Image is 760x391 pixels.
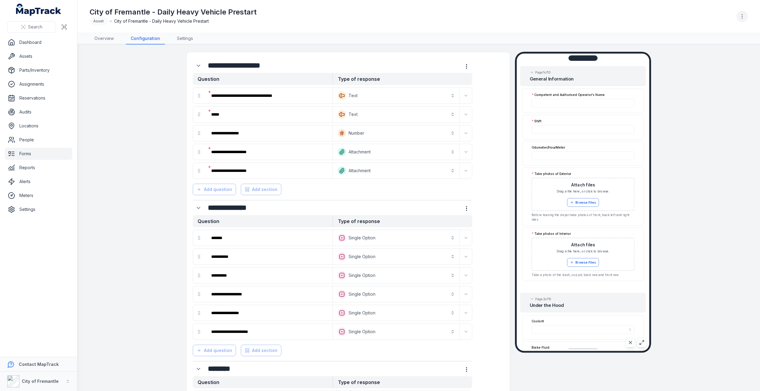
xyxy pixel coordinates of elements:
[5,189,72,202] a: Meters
[461,252,471,261] button: Expand
[5,64,72,76] a: Parts/Inventory
[193,202,204,214] button: Expand
[206,250,331,263] div: :r1gbf:-form-item-label
[206,108,331,121] div: :r1ga9:-form-item-label
[532,231,571,236] label: Take photos of Interior
[197,292,201,297] svg: drag
[461,147,471,157] button: Expand
[197,112,201,117] svg: drag
[193,269,205,281] div: drag
[532,273,635,277] p: Take a photo of the dash, cop pit, back raw and front raw
[532,213,635,222] p: Before leaving the depot take photos of front, back left and right sites
[5,120,72,132] a: Locations
[535,70,551,75] span: Page 1 of 10
[16,4,61,16] a: MapTrack
[530,302,637,308] h2: Under the Hood
[334,145,458,159] button: Attachment
[334,306,458,320] button: Single Option
[126,33,165,44] a: Configuration
[5,203,72,215] a: Settings
[193,202,205,214] div: :r1gb1:-form-item-label
[461,61,472,72] button: more-detail
[557,189,610,194] span: Drag a file here, or click to browse.
[5,134,72,146] a: People
[334,126,458,140] button: Number
[193,60,205,71] div: :r1g9r:-form-item-label
[193,376,332,388] strong: Question
[5,92,72,104] a: Reservations
[461,203,472,214] button: more-detail
[5,162,72,174] a: Reports
[90,17,107,25] div: Asset
[206,306,331,320] div: :r1gc1:-form-item-label
[567,258,599,267] button: Browse Files
[334,164,458,177] button: Attachment
[172,33,198,44] a: Settings
[193,307,205,319] div: drag
[461,308,471,318] button: Expand
[193,90,205,102] div: drag
[532,171,571,176] label: Take photos of Exterior
[334,325,458,338] button: Single Option
[332,215,472,227] strong: Type of response
[532,99,635,107] input: :r1gln:-form-item-label
[193,146,205,158] div: drag
[571,182,595,188] h3: Attach files
[206,287,331,301] div: :r1gbr:-form-item-label
[193,73,332,85] strong: Question
[557,249,610,254] span: Drag a file here, or click to browse.
[461,110,471,119] button: Expand
[206,164,331,177] div: :r1gar:-form-item-label
[461,327,471,337] button: Expand
[28,24,42,30] span: Search
[5,148,72,160] a: Forms
[332,376,472,388] strong: Type of response
[571,242,595,248] h3: Attach files
[193,108,205,120] div: drag
[193,288,205,300] div: drag
[193,363,204,375] button: Expand
[206,231,331,245] div: :r1gb9:-form-item-label
[22,379,59,384] strong: City of Fremantle
[193,165,205,177] div: drag
[532,345,549,350] label: Brake Fluid
[206,269,331,282] div: :r1gbl:-form-item-label
[461,289,471,299] button: Expand
[197,329,201,334] svg: drag
[193,232,205,244] div: drag
[197,254,201,259] svg: drag
[206,145,331,159] div: :r1gal:-form-item-label
[461,271,471,280] button: Expand
[334,89,458,102] button: Text
[197,131,201,136] svg: drag
[5,176,72,188] a: Alerts
[567,198,599,207] button: Browse Files
[332,73,472,85] strong: Type of response
[193,326,205,338] div: drag
[197,149,201,154] svg: drag
[5,78,72,90] a: Assignments
[193,251,205,263] div: drag
[197,310,201,315] svg: drag
[206,126,331,140] div: :r1gaf:-form-item-label
[461,91,471,100] button: Expand
[334,287,458,301] button: Single Option
[90,7,257,17] h1: City of Fremantle - Daily Heavy Vehicle Prestart
[5,36,72,48] a: Dashboard
[90,33,119,44] a: Overview
[532,319,544,324] label: Coolant
[193,363,205,375] div: :r1gcd:-form-item-label
[5,106,72,118] a: Audits
[197,273,201,278] svg: drag
[532,119,542,123] label: Shift
[7,21,56,33] button: Search
[535,297,551,301] span: Page 2 of 10
[461,128,471,138] button: Expand
[532,125,635,134] input: :r1glo:-form-item-label
[334,231,458,245] button: Single Option
[334,269,458,282] button: Single Option
[532,145,565,149] label: Odometer/HourMeter
[461,364,472,375] button: more-detail
[19,362,59,367] strong: Contact MapTrack
[193,215,332,227] strong: Question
